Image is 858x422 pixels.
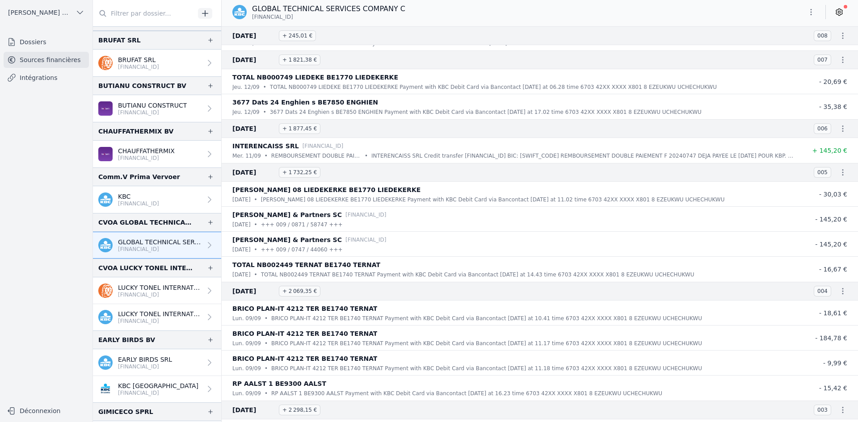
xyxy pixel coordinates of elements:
span: + 2 069,35 € [279,286,320,297]
div: • [254,195,257,204]
span: 006 [814,123,831,134]
p: [FINANCIAL_ID] [118,200,159,207]
p: [FINANCIAL_ID] [118,63,159,71]
a: LUCKY TONEL INTERNATIONAL CVOA [FINANCIAL_ID] [93,304,221,330]
span: - 16,67 € [819,266,847,273]
p: BRUFAT SRL [118,55,159,64]
span: [FINANCIAL_ID] [252,13,293,21]
button: [PERSON_NAME] ET PARTNERS SRL [4,5,89,20]
img: BEOBANK_CTBKBEBX.png [98,147,113,161]
a: CHAUFFATHERMIX [FINANCIAL_ID] [93,141,221,167]
span: - 184,78 € [815,334,847,342]
div: • [254,220,257,229]
img: kbc.png [98,355,113,370]
p: BRICO PLAN-IT 4212 TER BE1740 TERNAT Payment with KBC Debit Card via Bancontact [DATE] at 10.41 t... [271,314,702,323]
div: • [265,339,268,348]
a: Sources financières [4,52,89,68]
p: RP AALST 1 BE9300 AALST [232,378,326,389]
p: [DATE] [232,270,251,279]
span: [DATE] [232,405,275,415]
p: BRICO PLAN-IT 4212 TER BE1740 TERNAT Payment with KBC Debit Card via Bancontact [DATE] at 11.17 t... [271,339,702,348]
p: EARLY BIRDS SRL [118,355,172,364]
p: jeu. 12/09 [232,108,260,117]
img: ing.png [98,56,113,70]
p: lun. 09/09 [232,314,261,323]
a: BUTIANU CONSTRUCT [FINANCIAL_ID] [93,95,221,122]
a: KBC [FINANCIAL_ID] [93,186,221,213]
p: [DATE] [232,195,251,204]
p: [PERSON_NAME] & Partners SC [232,234,342,245]
div: EARLY BIRDS BV [98,334,155,345]
img: kbc.png [98,192,113,207]
p: [FINANCIAL_ID] [118,109,187,116]
img: KBC_BRUSSELS_KREDBEBB.png [98,382,113,396]
span: [DATE] [232,123,275,134]
button: Déconnexion [4,404,89,418]
div: • [265,364,268,373]
div: BUTIANU CONSTRUCT BV [98,80,186,91]
span: 004 [814,286,831,297]
div: • [263,83,266,92]
p: [FINANCIAL_ID] [345,235,387,244]
span: - 20,69 € [819,78,847,85]
img: BEOBANK_CTBKBEBX.png [98,101,113,116]
div: • [254,270,257,279]
p: [FINANCIAL_ID] [118,389,198,397]
p: GLOBAL TECHNICAL SERVICES COMPANY C [118,238,202,247]
p: [FINANCIAL_ID] [345,210,387,219]
div: CHAUFFATHERMIX BV [98,126,173,137]
span: 007 [814,54,831,65]
p: BRICO PLAN-IT 4212 TER BE1740 TERNAT Payment with KBC Debit Card via Bancontact [DATE] at 11.18 t... [271,364,702,373]
div: GIMICECO SPRL [98,406,153,417]
span: - 9,99 € [823,359,847,367]
input: Filtrer par dossier... [93,5,195,21]
p: [PERSON_NAME] 08 LIEDEKERKE BE1770 LIEDEKERKE [232,184,421,195]
p: RP AALST 1 BE9300 AALST Payment with KBC Debit Card via Bancontact [DATE] at 16.23 time 6703 42XX... [271,389,662,398]
span: [DATE] [232,54,275,65]
p: INTERENCAISS SRL [232,141,299,151]
p: 3677 Dats 24 Enghien s BE7850 ENGHIEN Payment with KBC Debit Card via Bancontact [DATE] at 17.02 ... [270,108,702,117]
p: [FINANCIAL_ID] [303,142,344,150]
a: Dossiers [4,34,89,50]
a: GLOBAL TECHNICAL SERVICES COMPANY C [FINANCIAL_ID] [93,232,221,259]
p: [FINANCIAL_ID] [118,246,202,253]
p: lun. 09/09 [232,339,261,348]
p: 3677 Dats 24 Enghien s BE7850 ENGHIEN [232,97,378,108]
span: - 30,03 € [819,191,847,198]
img: ing.png [98,284,113,298]
p: REMBOURSEMENT DOUBLE PAIEMENT F 202 [271,151,361,160]
a: KBC [GEOGRAPHIC_DATA] [FINANCIAL_ID] [93,376,221,402]
p: CHAUFFATHERMIX [118,146,175,155]
p: [DATE] [232,220,251,229]
span: 003 [814,405,831,415]
div: CVOA LUCKY TONEL INTERNATIONAL [98,263,193,273]
span: - 18,61 € [819,309,847,317]
img: kbc.png [98,310,113,324]
p: BRICO PLAN-IT 4212 TER BE1740 TERNAT [232,328,377,339]
span: [PERSON_NAME] ET PARTNERS SRL [8,8,72,17]
span: + 145,20 € [812,147,847,154]
p: lun. 09/09 [232,389,261,398]
span: 008 [814,30,831,41]
p: LUCKY TONEL INTERNATIONAL SCRIS [118,283,202,292]
div: • [265,389,268,398]
span: - 145,20 € [815,216,847,223]
span: + 2 298,15 € [279,405,320,415]
div: • [263,108,266,117]
span: 005 [814,167,831,178]
p: +++ 009 / 0747 / 44060 +++ [261,245,343,254]
div: BRUFAT SRL [98,35,141,46]
span: - 35,38 € [819,103,847,110]
p: KBC [118,192,159,201]
span: + 1 732,25 € [279,167,320,178]
p: TOTAL NB002449 TERNAT BE1740 TERNAT Payment with KBC Debit Card via Bancontact [DATE] at 14.43 ti... [261,270,694,279]
p: TOTAL NB000749 LIEDEKE BE1770 LIEDEKERKE Payment with KBC Debit Card via Bancontact [DATE] at 06.... [270,83,717,92]
a: Intégrations [4,70,89,86]
p: TOTAL NB002449 TERNAT BE1740 TERNAT [232,259,380,270]
span: [DATE] [232,286,275,297]
span: - 15,42 € [819,384,847,392]
p: [FINANCIAL_ID] [118,318,202,325]
p: BRICO PLAN-IT 4212 TER BE1740 TERNAT [232,353,377,364]
span: - 145,20 € [815,241,847,248]
p: BRICO PLAN-IT 4212 TER BE1740 TERNAT [232,303,377,314]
